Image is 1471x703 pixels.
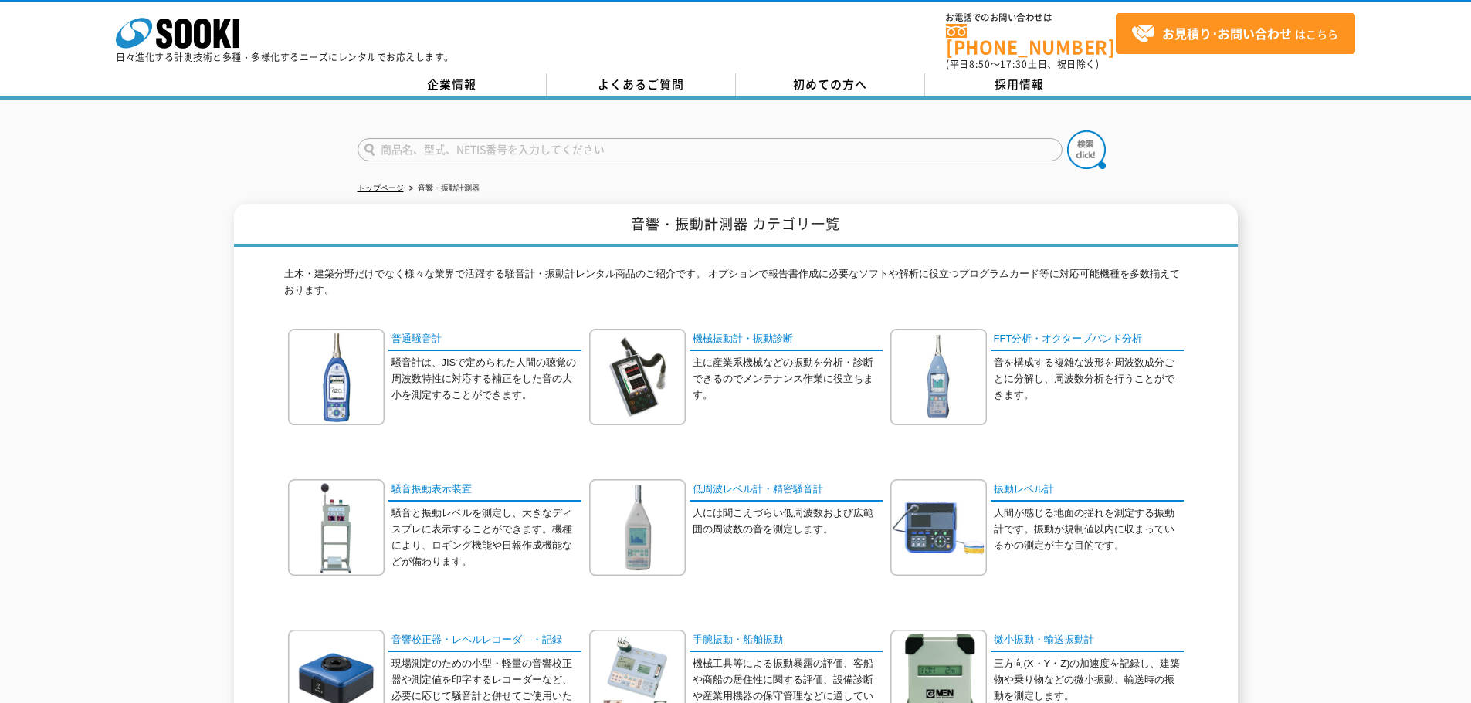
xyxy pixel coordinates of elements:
input: 商品名、型式、NETIS番号を入力してください [358,138,1063,161]
a: 初めての方へ [736,73,925,96]
a: 企業情報 [358,73,547,96]
p: 音を構成する複雑な波形を周波数成分ごとに分解し、周波数分析を行うことができます。 [994,355,1184,403]
a: 振動レベル計 [991,479,1184,502]
a: 普通騒音計 [388,329,581,351]
a: 機械振動計・振動診断 [690,329,883,351]
a: トップページ [358,184,404,192]
a: FFT分析・オクターブバンド分析 [991,329,1184,351]
a: よくあるご質問 [547,73,736,96]
span: 初めての方へ [793,76,867,93]
img: 騒音振動表示装置 [288,479,385,576]
img: 普通騒音計 [288,329,385,425]
a: 微小振動・輸送振動計 [991,630,1184,652]
span: お電話でのお問い合わせは [946,13,1116,22]
p: 人間が感じる地面の揺れを測定する振動計です。振動が規制値以内に収まっているかの測定が主な目的です。 [994,505,1184,553]
span: はこちら [1131,22,1338,46]
img: 機械振動計・振動診断 [589,329,686,425]
img: 低周波レベル計・精密騒音計 [589,479,686,576]
p: 土木・建築分野だけでなく様々な業界で活躍する騒音計・振動計レンタル商品のご紹介です。 オプションで報告書作成に必要なソフトや解析に役立つプログラムカード等に対応可能機種を多数揃えております。 [284,266,1188,306]
p: 日々進化する計測技術と多種・多様化するニーズにレンタルでお応えします。 [116,52,454,62]
a: 手腕振動・船舶振動 [690,630,883,652]
p: 騒音計は、JISで定められた人間の聴覚の周波数特性に対応する補正をした音の大小を測定することができます。 [391,355,581,403]
p: 人には聞こえづらい低周波数および広範囲の周波数の音を測定します。 [693,505,883,538]
span: (平日 ～ 土日、祝日除く) [946,57,1099,71]
a: [PHONE_NUMBER] [946,24,1116,56]
span: 17:30 [1000,57,1028,71]
p: 騒音と振動レベルを測定し、大きなディスプレに表示することができます。機種により、ロギング機能や日報作成機能などが備わります。 [391,505,581,569]
a: 低周波レベル計・精密騒音計 [690,479,883,502]
img: 振動レベル計 [890,479,987,576]
a: 騒音振動表示装置 [388,479,581,502]
img: btn_search.png [1067,130,1106,169]
strong: お見積り･お問い合わせ [1162,24,1292,42]
a: 採用情報 [925,73,1114,96]
a: 音響校正器・レベルレコーダ―・記録 [388,630,581,652]
span: 8:50 [969,57,991,71]
h1: 音響・振動計測器 カテゴリ一覧 [234,204,1238,247]
li: 音響・振動計測器 [406,181,480,197]
a: お見積り･お問い合わせはこちら [1116,13,1355,54]
img: FFT分析・オクターブバンド分析 [890,329,987,425]
p: 主に産業系機械などの振動を分析・診断できるのでメンテナンス作業に役立ちます。 [693,355,883,403]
